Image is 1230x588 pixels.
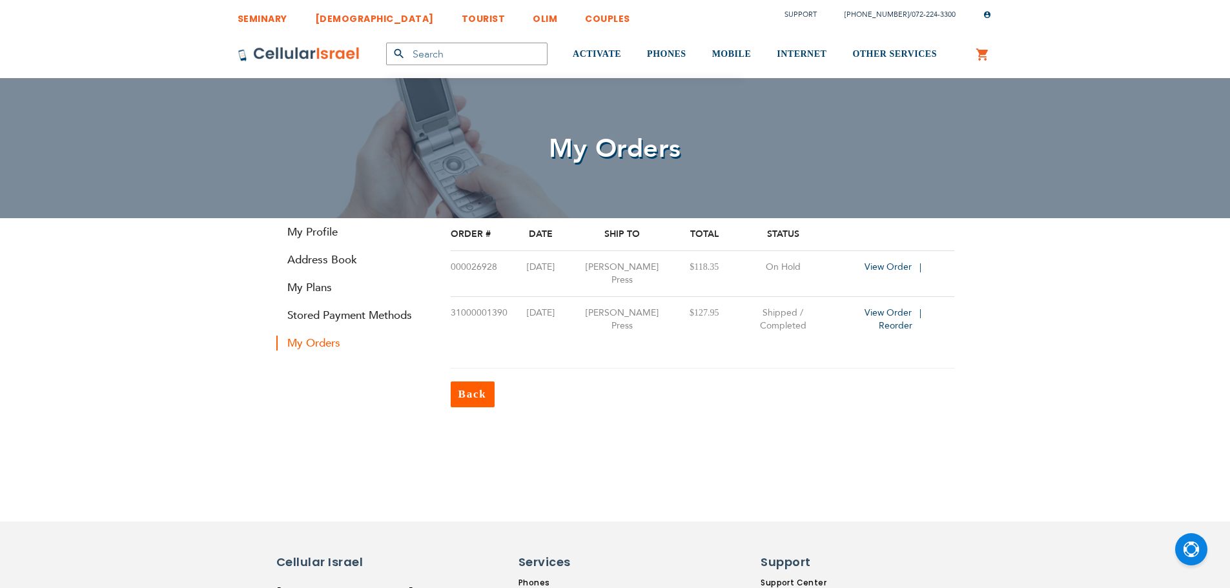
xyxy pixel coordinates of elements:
[386,43,548,65] input: Search
[912,10,956,19] a: 072-224-3300
[729,297,837,343] td: Shipped / Completed
[761,554,837,571] h6: Support
[647,30,686,79] a: PHONES
[845,10,909,19] a: [PHONE_NUMBER]
[276,308,431,323] a: Stored Payment Methods
[865,261,912,273] span: View Order
[585,3,630,27] a: COUPLES
[451,251,517,297] td: 000026928
[852,49,937,59] span: OTHER SERVICES
[462,3,506,27] a: TOURIST
[533,3,557,27] a: OLIM
[276,336,431,350] strong: My Orders
[276,252,431,267] a: Address Book
[690,308,719,318] span: $127.95
[729,218,837,251] th: Status
[832,5,956,24] li: /
[865,261,927,273] a: View Order
[517,218,564,251] th: Date
[238,46,360,62] img: Cellular Israel Logo
[573,30,621,79] a: ACTIVATE
[777,49,826,59] span: INTERNET
[315,3,434,27] a: [DEMOGRAPHIC_DATA]
[564,251,681,297] td: [PERSON_NAME] Press
[451,297,517,343] td: 31000001390
[238,3,287,27] a: SEMINARY
[276,225,431,239] a: My Profile
[784,10,817,19] a: Support
[451,381,495,407] a: Back
[564,297,681,343] td: [PERSON_NAME] Press
[517,251,564,297] td: [DATE]
[690,262,719,272] span: $118.35
[879,319,912,332] a: Reorder
[458,388,487,400] span: Back
[276,554,386,571] h6: Cellular Israel
[518,554,628,571] h6: Services
[276,280,431,295] a: My Plans
[647,49,686,59] span: PHONES
[852,30,937,79] a: OTHER SERVICES
[865,307,927,319] a: View Order
[777,30,826,79] a: INTERNET
[712,49,752,59] span: MOBILE
[517,297,564,343] td: [DATE]
[451,218,517,251] th: Order #
[564,218,681,251] th: Ship To
[549,131,681,167] span: My Orders
[865,307,912,319] span: View Order
[729,251,837,297] td: On Hold
[680,218,729,251] th: Total
[712,30,752,79] a: MOBILE
[573,49,621,59] span: ACTIVATE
